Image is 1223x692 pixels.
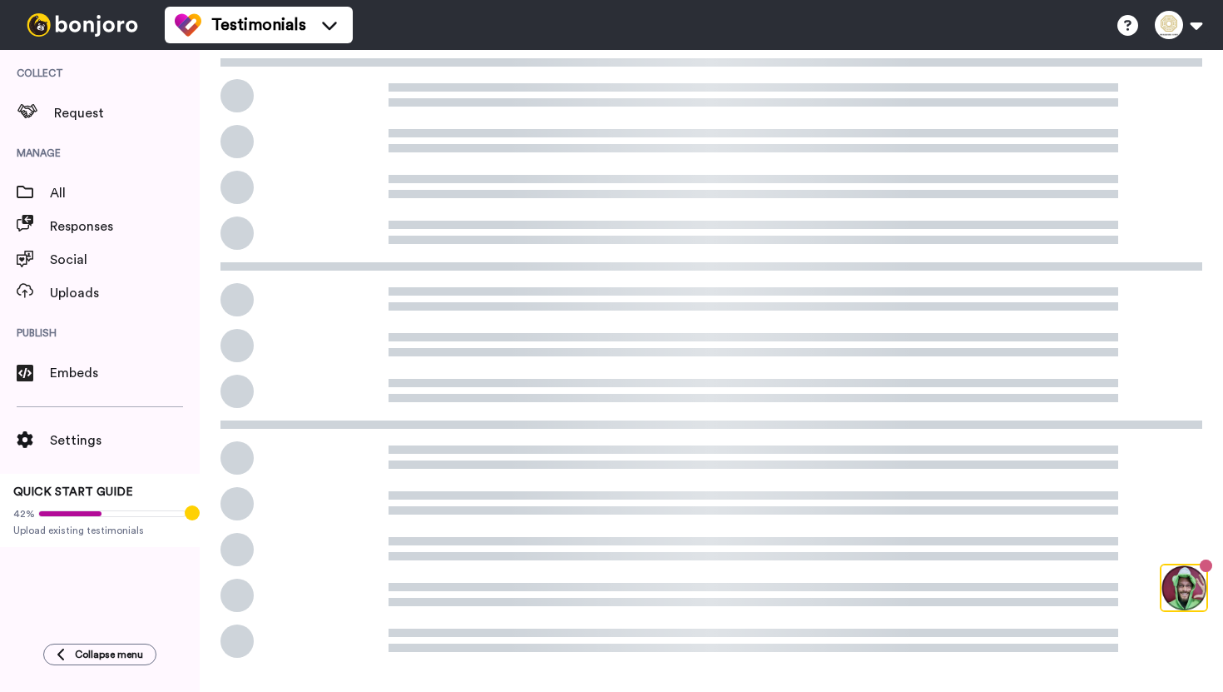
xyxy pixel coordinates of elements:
[50,363,200,383] span: Embeds
[211,13,306,37] span: Testimonials
[50,431,200,451] span: Settings
[50,217,200,236] span: Responses
[2,3,47,48] img: 3183ab3e-59ed-45f6-af1c-10226f767056-1659068401.jpg
[50,250,200,270] span: Social
[50,283,200,303] span: Uploads
[13,507,35,520] span: 42%
[75,648,143,661] span: Collapse menu
[13,524,186,537] span: Upload existing testimonials
[50,183,200,203] span: All
[185,505,200,520] div: Tooltip anchor
[54,103,200,123] span: Request
[43,644,156,665] button: Collapse menu
[175,12,201,38] img: tm-color.svg
[13,486,133,498] span: QUICK START GUIDE
[20,13,145,37] img: bj-logo-header-white.svg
